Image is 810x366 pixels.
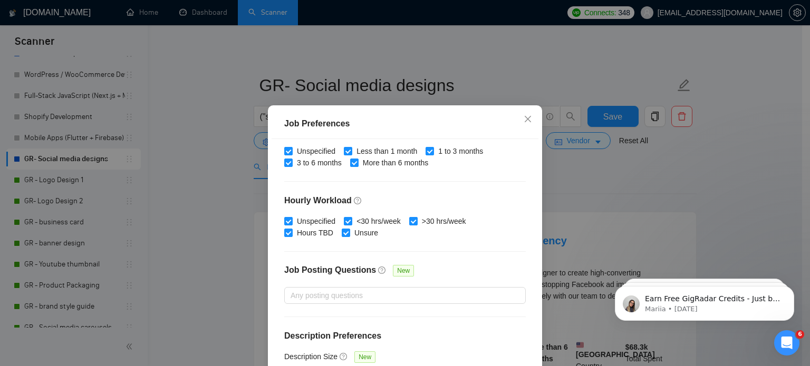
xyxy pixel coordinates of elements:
[378,266,387,274] span: question-circle
[293,145,340,157] span: Unspecified
[284,330,526,342] h4: Description Preferences
[599,264,810,338] iframe: Intercom notifications message
[284,117,526,130] div: Job Preferences
[393,265,414,276] span: New
[284,351,337,362] h5: Description Size
[796,330,804,339] span: 6
[514,105,542,134] button: Close
[524,115,532,123] span: close
[434,145,487,157] span: 1 to 3 months
[774,330,799,355] iframe: Intercom live chat
[352,215,405,227] span: <30 hrs/week
[293,227,337,239] span: Hours TBD
[354,196,362,205] span: question-circle
[352,145,421,157] span: Less than 1 month
[350,227,382,239] span: Unsure
[284,194,526,207] h4: Hourly Workload
[359,157,433,169] span: More than 6 months
[293,157,346,169] span: 3 to 6 months
[293,215,340,227] span: Unspecified
[418,215,470,227] span: >30 hrs/week
[354,351,375,363] span: New
[340,352,348,361] span: question-circle
[284,264,376,276] h4: Job Posting Questions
